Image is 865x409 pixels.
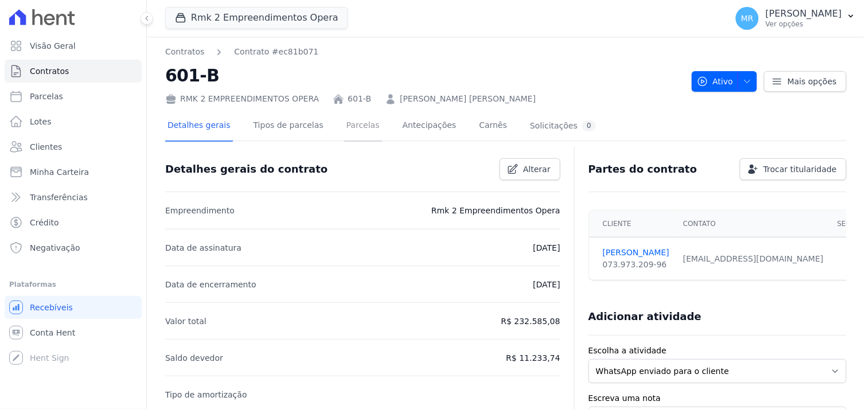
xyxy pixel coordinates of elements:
[582,120,596,131] div: 0
[165,388,247,402] p: Tipo de amortização
[30,40,76,52] span: Visão Geral
[234,46,318,58] a: Contrato #ec81b071
[165,7,348,29] button: Rmk 2 Empreendimentos Opera
[5,60,142,83] a: Contratos
[533,278,560,291] p: [DATE]
[5,296,142,319] a: Recebíveis
[400,111,459,142] a: Antecipações
[9,278,137,291] div: Plataformas
[501,314,560,328] p: R$ 232.585,08
[766,8,842,20] p: [PERSON_NAME]
[5,321,142,344] a: Conta Hent
[764,71,847,92] a: Mais opções
[740,158,847,180] a: Trocar titularidade
[344,111,382,142] a: Parcelas
[400,93,536,105] a: [PERSON_NAME] [PERSON_NAME]
[5,211,142,234] a: Crédito
[528,111,598,142] a: Solicitações0
[165,351,223,365] p: Saldo devedor
[523,163,551,175] span: Alterar
[500,158,560,180] a: Alterar
[589,211,676,237] th: Cliente
[697,71,734,92] span: Ativo
[431,204,560,217] p: Rmk 2 Empreendimentos Opera
[727,2,865,34] button: MR [PERSON_NAME] Ver opções
[5,34,142,57] a: Visão Geral
[5,85,142,108] a: Parcelas
[165,314,206,328] p: Valor total
[30,65,69,77] span: Contratos
[165,46,318,58] nav: Breadcrumb
[5,186,142,209] a: Transferências
[589,392,847,404] label: Escreva uma nota
[30,242,80,254] span: Negativação
[165,63,683,88] h2: 601-B
[506,351,560,365] p: R$ 11.233,74
[763,163,837,175] span: Trocar titularidade
[533,241,560,255] p: [DATE]
[788,76,837,87] span: Mais opções
[589,310,702,324] h3: Adicionar atividade
[348,93,371,105] a: 601-B
[5,236,142,259] a: Negativação
[165,93,319,105] div: RMK 2 EMPREENDIMENTOS OPERA
[30,166,89,178] span: Minha Carteira
[165,241,241,255] p: Data de assinatura
[741,14,754,22] span: MR
[5,110,142,133] a: Lotes
[603,259,669,271] div: 073.973.209-96
[5,135,142,158] a: Clientes
[589,345,847,357] label: Escolha a atividade
[30,217,59,228] span: Crédito
[692,71,758,92] button: Ativo
[165,111,233,142] a: Detalhes gerais
[30,141,62,153] span: Clientes
[251,111,326,142] a: Tipos de parcelas
[165,162,328,176] h3: Detalhes gerais do contrato
[5,161,142,184] a: Minha Carteira
[30,116,52,127] span: Lotes
[30,91,63,102] span: Parcelas
[676,211,831,237] th: Contato
[766,20,842,29] p: Ver opções
[165,46,204,58] a: Contratos
[603,247,669,259] a: [PERSON_NAME]
[530,120,596,131] div: Solicitações
[30,192,88,203] span: Transferências
[30,327,75,338] span: Conta Hent
[477,111,509,142] a: Carnês
[165,204,235,217] p: Empreendimento
[683,253,824,265] div: [EMAIL_ADDRESS][DOMAIN_NAME]
[30,302,73,313] span: Recebíveis
[165,46,683,58] nav: Breadcrumb
[589,162,698,176] h3: Partes do contrato
[165,278,256,291] p: Data de encerramento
